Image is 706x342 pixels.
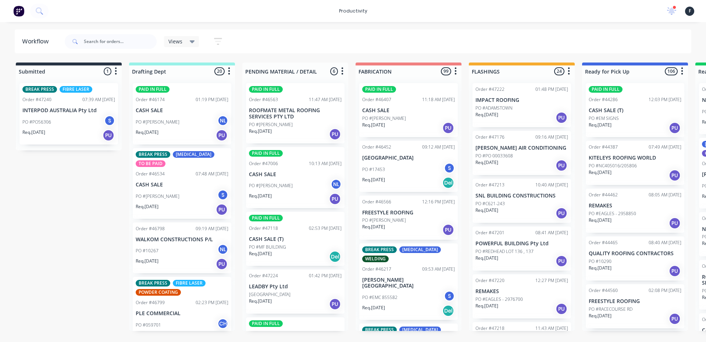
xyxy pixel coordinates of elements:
div: FIBRE LASER [60,86,92,93]
div: PU [556,303,567,315]
p: Req. [DATE] [249,193,272,199]
div: 12:27 PM [DATE] [535,277,568,284]
p: [GEOGRAPHIC_DATA] [362,155,455,161]
div: 09:12 AM [DATE] [422,144,455,150]
div: BREAK PRESS [136,151,170,158]
span: Views [168,38,182,45]
img: Factory [13,6,24,17]
div: PU [669,217,681,229]
p: Req. [DATE] [589,313,611,319]
div: 09:53 AM [DATE] [422,266,455,272]
div: Order #44387 [589,144,618,150]
div: Order #47176 [475,134,504,140]
div: PU [216,129,228,141]
div: PU [442,224,454,236]
div: PU [556,255,567,267]
div: Order #46534 [136,171,165,177]
p: PO #ADAMSTOWN [475,105,513,111]
div: Order #46799 [136,299,165,306]
div: Order #44286 [589,96,618,103]
div: Workflow [22,37,52,46]
div: 01:48 PM [DATE] [535,86,568,93]
p: Req. [DATE] [475,207,498,214]
div: PAID IN FULLOrder #4428612:03 PM [DATE]CASH SALE (T)PO #EM SIGNSReq.[DATE]PU [586,83,684,137]
div: 08:05 AM [DATE] [649,192,681,198]
div: 02:53 PM [DATE] [309,225,342,232]
div: PAID IN FULLOrder #4656311:47 AM [DATE]ROOFMATE METAL ROOFING SERVICES PTY LTDPO #[PERSON_NAME]Re... [246,83,345,143]
div: Order #4438707:49 AM [DATE]KITELEYS ROOFING WORLDPO #NC405016/205806Req.[DATE]PU [586,141,684,185]
p: Req. [DATE] [136,203,158,210]
div: Order #4456002:08 PM [DATE]FREESTYLE ROOFINGPO #RACECOURSE RDReq.[DATE]PU [586,284,684,328]
div: S [444,291,455,302]
div: Order #46798 [136,225,165,232]
div: PU [216,204,228,215]
p: PO #059701 [136,322,161,328]
div: 12:03 PM [DATE] [649,96,681,103]
p: PO #EM SIGNS [589,115,619,122]
div: PU [669,265,681,277]
div: 08:40 AM [DATE] [649,239,681,246]
div: Order #4720108:41 AM [DATE]POWERFUL BUILDING Pty LtdPO #REDHEAD LOT 136 , 137Req.[DATE]PU [473,227,571,271]
div: S [217,189,228,200]
div: 11:18 AM [DATE] [422,96,455,103]
div: 07:06 AM [DATE] [309,331,342,337]
div: 07:48 AM [DATE] [196,171,228,177]
div: 09:16 AM [DATE] [535,134,568,140]
p: PO #[PERSON_NAME] [249,121,293,128]
div: TO BE PAID [136,160,165,167]
p: PO #NC405016/205806 [589,163,637,169]
p: CASH SALE (T) [249,236,342,242]
p: PO #PO 00033608 [475,153,513,159]
div: BREAK PRESSFIBRE LASEROrder #4724007:39 AM [DATE]INTERPOD AUSTRALIA Pty LtdPO #PO56306SReq.[DATE]PU [19,83,118,145]
p: PO #[PERSON_NAME] [362,217,406,224]
div: PU [556,112,567,124]
div: Order #47240 [22,96,51,103]
div: [MEDICAL_DATA] [399,246,441,253]
p: PO #10267 [136,247,158,254]
div: PU [442,122,454,134]
div: Order #46217 [362,266,391,272]
p: PO #[PERSON_NAME] [249,182,293,189]
div: Order #4446508:40 AM [DATE]QUALITY ROOFING CONTRACTORSPO #10290Req.[DATE]PU [586,236,684,281]
div: Order #46563 [249,96,278,103]
div: Order #4645209:12 AM [DATE][GEOGRAPHIC_DATA]PO #17453SReq.[DATE]Del [359,141,458,192]
p: REMAKES [589,203,681,209]
p: Req. [DATE] [22,129,45,136]
div: 11:47 AM [DATE] [309,96,342,103]
p: QUALITY ROOFING CONTRACTORS [589,250,681,257]
div: Order #47006 [249,160,278,167]
div: Order #47201 [475,229,504,236]
div: PU [329,128,341,140]
div: productivity [335,6,371,17]
p: INTERPOD AUSTRALIA Pty Ltd [22,107,115,114]
p: Req. [DATE] [475,303,498,309]
div: Order #4722201:48 PM [DATE]IMPACT ROOFINGPO #ADAMSTOWNReq.[DATE]PU [473,83,571,127]
div: [MEDICAL_DATA] [399,327,441,333]
div: PAID IN FULL [249,215,283,221]
div: 07:39 AM [DATE] [82,96,115,103]
div: PAID IN FULL [249,86,283,93]
div: 01:19 PM [DATE] [196,96,228,103]
div: PAID IN FULL [249,320,283,327]
div: Order #4717609:16 AM [DATE][PERSON_NAME] AIR CONDITIONINGPO #PO 00033608Req.[DATE]PU [473,131,571,175]
div: Order #47129 [249,331,278,337]
p: Req. [DATE] [249,298,272,304]
p: Req. [DATE] [589,122,611,128]
div: 12:16 PM [DATE] [422,199,455,205]
p: Req. [DATE] [589,169,611,176]
div: PU [556,160,567,171]
p: PO #[PERSON_NAME] [362,115,406,122]
div: PAID IN FULL [136,86,170,93]
div: 02:23 PM [DATE] [196,299,228,306]
div: Del [442,177,454,189]
div: Order #4721310:40 AM [DATE]SNL BUILDING CONSTRUCTIONSPO #C621-243Req.[DATE]PU [473,179,571,223]
p: Req. [DATE] [249,128,272,135]
div: 01:42 PM [DATE] [309,272,342,279]
div: [MEDICAL_DATA] [173,151,214,158]
div: PAID IN FULL [362,86,396,93]
div: 02:08 PM [DATE] [649,287,681,294]
div: PAID IN FULL [249,150,283,157]
div: Order #4722401:42 PM [DATE]LEADBY Pty Ltd[GEOGRAPHIC_DATA]Req.[DATE]PU [246,270,345,314]
div: Order #44465 [589,239,618,246]
p: CASH SALE [136,107,228,114]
